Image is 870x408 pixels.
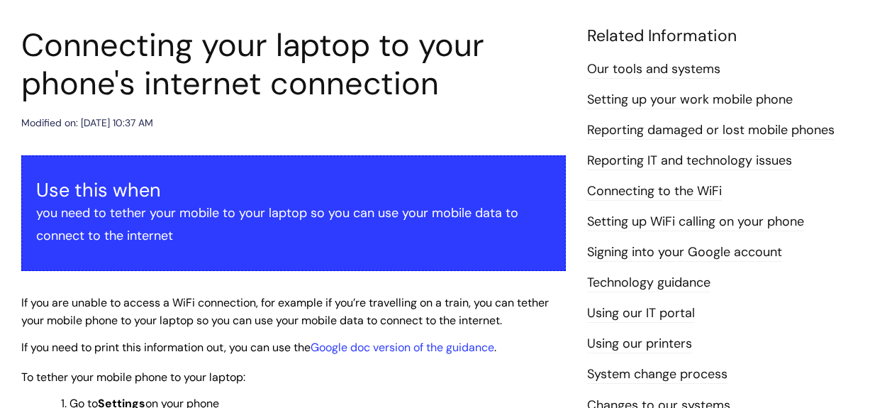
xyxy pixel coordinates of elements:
h3: Use this when [36,179,551,202]
a: Our tools and systems [587,60,720,79]
h1: Connecting your laptop to your phone's internet connection [21,26,566,103]
a: Setting up WiFi calling on your phone [587,213,804,231]
span: If you need to print this information out, you can use the . [21,340,496,355]
a: Google doc version of the guidance [311,340,494,355]
a: Connecting to the WiFi [587,182,722,201]
div: Modified on: [DATE] 10:37 AM [21,114,153,132]
span: If you are unable to access a WiFi connection, for example if you’re travelling on a train, you c... [21,295,549,328]
p: you need to tether your mobile to your laptop so you can use your mobile data to connect to the i... [36,202,551,248]
a: Reporting IT and technology issues [587,152,792,170]
a: Using our IT portal [587,304,695,323]
a: Reporting damaged or lost mobile phones [587,121,835,140]
a: Technology guidance [587,274,710,292]
a: Signing into your Google account [587,243,782,262]
span: To tether your mobile phone to your laptop: [21,370,245,385]
a: System change process [587,365,727,384]
a: Using our printers [587,335,692,353]
h4: Related Information [587,26,849,46]
a: Setting up your work mobile phone [587,91,793,109]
